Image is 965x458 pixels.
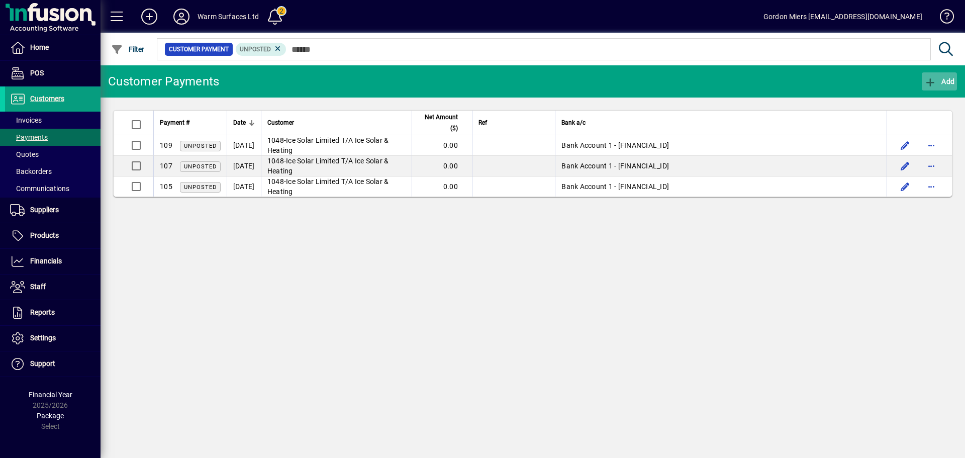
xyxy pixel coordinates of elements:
[261,135,412,156] td: -
[561,117,881,128] div: Bank a/c
[561,182,669,191] span: Bank Account 1 - [FINANCIAL_ID]
[923,158,939,174] button: More options
[267,136,284,144] span: 1048
[160,117,221,128] div: Payment #
[5,163,101,180] a: Backorders
[133,8,165,26] button: Add
[412,156,472,176] td: 0.00
[923,178,939,195] button: More options
[261,176,412,197] td: -
[418,112,467,134] div: Net Amount ($)
[109,40,147,58] button: Filter
[5,61,101,86] a: POS
[5,249,101,274] a: Financials
[108,73,219,89] div: Customer Payments
[165,8,198,26] button: Profile
[267,177,284,186] span: 1048
[30,206,59,214] span: Suppliers
[227,135,261,156] td: [DATE]
[561,141,669,149] span: Bank Account 1 - [FINANCIAL_ID]
[160,182,172,191] span: 105
[897,158,913,174] button: Edit
[5,274,101,300] a: Staff
[240,46,271,53] span: Unposted
[922,72,957,90] button: Add
[184,184,217,191] span: Unposted
[10,167,52,175] span: Backorders
[763,9,922,25] div: Gordon Miers [EMAIL_ADDRESS][DOMAIN_NAME]
[418,112,458,134] span: Net Amount ($)
[5,129,101,146] a: Payments
[233,117,246,128] span: Date
[5,35,101,60] a: Home
[169,44,229,54] span: Customer Payment
[30,359,55,368] span: Support
[160,141,172,149] span: 109
[29,391,72,399] span: Financial Year
[267,157,284,165] span: 1048
[30,308,55,316] span: Reports
[184,143,217,149] span: Unposted
[5,112,101,129] a: Invoices
[5,180,101,197] a: Communications
[412,135,472,156] td: 0.00
[478,117,549,128] div: Ref
[10,150,39,158] span: Quotes
[267,177,389,196] span: Ice Solar Limited T/A Ice Solar & Heating
[30,43,49,51] span: Home
[267,117,294,128] span: Customer
[30,283,46,291] span: Staff
[5,198,101,223] a: Suppliers
[561,162,669,170] span: Bank Account 1 - [FINANCIAL_ID]
[30,257,62,265] span: Financials
[227,176,261,197] td: [DATE]
[5,146,101,163] a: Quotes
[897,137,913,153] button: Edit
[897,178,913,195] button: Edit
[924,77,954,85] span: Add
[198,9,259,25] div: Warm Surfaces Ltd
[10,185,69,193] span: Communications
[932,2,952,35] a: Knowledge Base
[184,163,217,170] span: Unposted
[30,231,59,239] span: Products
[5,300,101,325] a: Reports
[412,176,472,197] td: 0.00
[923,137,939,153] button: More options
[10,133,48,141] span: Payments
[160,162,172,170] span: 107
[478,117,487,128] span: Ref
[561,117,586,128] span: Bank a/c
[111,45,145,53] span: Filter
[267,157,389,175] span: Ice Solar Limited T/A Ice Solar & Heating
[233,117,255,128] div: Date
[30,95,64,103] span: Customers
[261,156,412,176] td: -
[5,223,101,248] a: Products
[30,69,44,77] span: POS
[37,412,64,420] span: Package
[30,334,56,342] span: Settings
[227,156,261,176] td: [DATE]
[267,136,389,154] span: Ice Solar Limited T/A Ice Solar & Heating
[236,43,286,56] mat-chip: Customer Payment Status: Unposted
[10,116,42,124] span: Invoices
[5,351,101,377] a: Support
[5,326,101,351] a: Settings
[160,117,189,128] span: Payment #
